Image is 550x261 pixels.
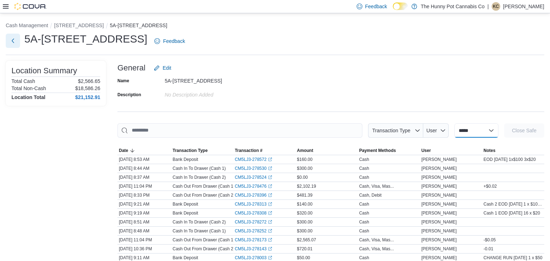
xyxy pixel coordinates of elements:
span: [PERSON_NAME] [421,255,457,261]
span: Payment Methods [359,148,396,153]
span: Transaction Type [173,148,208,153]
div: [DATE] 9:21 AM [117,200,171,208]
span: -0.01 [483,246,493,252]
span: User [426,128,437,133]
span: +$0.02 [483,183,497,189]
span: Edit [163,64,171,72]
svg: External link [268,220,272,224]
div: Kyle Chamaillard [492,2,500,11]
p: Cash In To Drawer (Cash 1) [173,228,226,234]
button: Close Safe [504,123,544,138]
span: Cash 2 EOD [DATE] 1 x $100 2 x $20 [483,201,543,207]
div: Cash, Debit [359,192,382,198]
p: Bank Deposit [173,255,198,261]
span: $720.01 [297,246,312,252]
span: Amount [297,148,313,153]
h6: Total Cash [11,78,35,84]
div: [DATE] 8:37 AM [117,173,171,182]
button: Transaction # [233,146,296,155]
p: [PERSON_NAME] [503,2,544,11]
div: Cash [359,228,369,234]
button: Transaction Type [171,146,233,155]
svg: External link [268,193,272,197]
button: User [420,146,482,155]
label: Name [117,78,129,84]
span: $160.00 [297,157,312,162]
span: [PERSON_NAME] [421,201,457,207]
p: $2,566.65 [78,78,100,84]
p: | [487,2,489,11]
svg: External link [268,184,272,188]
a: CM5LJ3-278313External link [235,201,272,207]
span: Transaction # [235,148,262,153]
div: [DATE] 8:44 AM [117,164,171,173]
span: $140.00 [297,201,312,207]
div: Cash [359,166,369,171]
a: CM5LJ3-278476External link [235,183,272,189]
svg: External link [268,175,272,179]
svg: External link [268,157,272,162]
a: CM5LJ3-278173External link [235,237,272,243]
p: $18,586.26 [75,85,100,91]
span: [PERSON_NAME] [421,183,457,189]
div: Cash, Visa, Mas... [359,246,394,252]
div: No Description added [165,89,261,98]
div: [DATE] 8:48 AM [117,227,171,235]
a: CM5LJ3-278272External link [235,219,272,225]
span: $300.00 [297,219,312,225]
span: Cash 1 EOD [DATE] 16 x $20 [483,210,540,216]
a: CM5LJ3-278572External link [235,157,272,162]
div: [DATE] 11:04 PM [117,182,171,191]
a: CM5LJ3-278003External link [235,255,272,261]
span: Feedback [365,3,387,10]
span: $300.00 [297,228,312,234]
h4: $21,152.91 [75,94,100,100]
span: [PERSON_NAME] [421,237,457,243]
span: Close Safe [512,127,536,134]
button: Edit [151,61,174,75]
svg: External link [268,247,272,251]
span: $2,102.19 [297,183,316,189]
p: Cash Out From Drawer (Cash 1) [173,237,235,243]
h1: 5A-[STREET_ADDRESS] [24,32,147,46]
svg: External link [268,238,272,242]
span: $2,565.07 [297,237,316,243]
button: Payment Methods [358,146,420,155]
span: $481.39 [297,192,312,198]
a: Feedback [151,34,188,48]
a: CM5LJ3-278524External link [235,174,272,180]
span: $0.00 [297,174,308,180]
div: Cash [359,201,369,207]
a: CM5LJ3-278396External link [235,192,272,198]
div: 5A-[STREET_ADDRESS] [165,75,261,84]
p: Cash In To Drawer (Cash 2) [173,219,226,225]
span: [PERSON_NAME] [421,210,457,216]
svg: External link [268,229,272,233]
button: Date [117,146,171,155]
p: Cash Out From Drawer (Cash 1) [173,183,235,189]
div: Cash [359,219,369,225]
span: EOD [DATE] 1x$100 3x$20 [483,157,536,162]
button: Transaction Type [368,123,423,138]
p: Cash In To Drawer (Cash 2) [173,174,226,180]
h6: Total Non-Cash [11,85,46,91]
span: [PERSON_NAME] [421,246,457,252]
h3: General [117,64,145,72]
p: Cash Out From Drawer (Cash 2) [173,246,235,252]
span: [PERSON_NAME] [421,157,457,162]
input: This is a search bar. As you type, the results lower in the page will automatically filter. [117,123,362,138]
div: Cash, Visa, Mas... [359,237,394,243]
button: Amount [295,146,358,155]
div: Cash [359,210,369,216]
h4: Location Total [11,94,45,100]
span: Transaction Type [372,128,410,133]
svg: External link [268,202,272,206]
span: [PERSON_NAME] [421,228,457,234]
span: [PERSON_NAME] [421,166,457,171]
p: Bank Deposit [173,157,198,162]
div: Cash [359,157,369,162]
div: Cash [359,255,369,261]
div: Cash [359,174,369,180]
span: User [421,148,431,153]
